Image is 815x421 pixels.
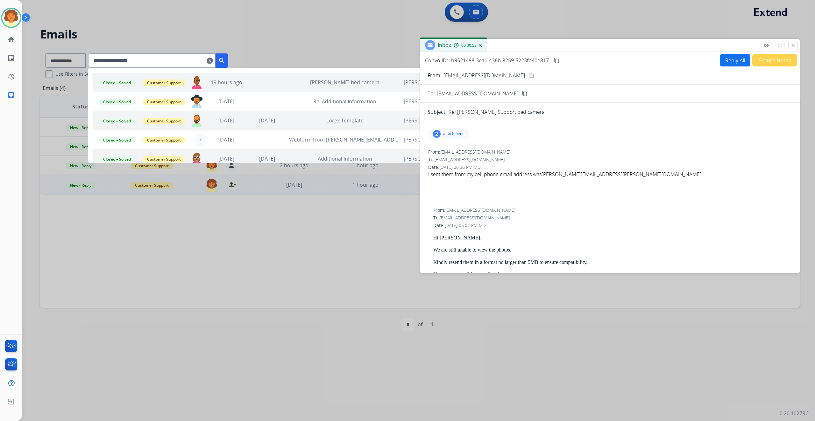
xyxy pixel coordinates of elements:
mat-icon: close [790,43,796,48]
mat-icon: history [7,73,15,80]
span: Closed – Solved [99,156,135,162]
p: From: [428,72,442,79]
span: [DATE] [259,155,275,162]
div: From: [428,149,791,155]
mat-icon: content_copy [522,91,528,96]
span: Customer Support [143,118,185,124]
span: [PERSON_NAME][EMAIL_ADDRESS][PERSON_NAME][DOMAIN_NAME] [404,79,473,86]
span: Closed – Solved [99,118,135,124]
span: [PERSON_NAME][EMAIL_ADDRESS][PERSON_NAME][DOMAIN_NAME] [404,98,473,105]
p: Re: [PERSON_NAME] Support bad camera [449,108,544,116]
div: To: [428,156,791,163]
div: To: [433,215,791,221]
button: Reply All [720,54,750,66]
div: Date: [433,222,791,229]
span: Closed – Solved [99,99,135,105]
span: Inbox [438,42,451,49]
span: [EMAIL_ADDRESS][DOMAIN_NAME] [445,207,515,213]
p: 0.20.1027RC [780,410,809,417]
span: Webform from [PERSON_NAME][EMAIL_ADDRESS][PERSON_NAME][DOMAIN_NAME] on [DATE] [289,136,512,143]
mat-icon: clear [207,57,213,65]
span: - [266,98,268,105]
span: Kindly resend them in a format no larger than 5MB to ensure compatibility. [433,259,587,265]
img: agent-avatar [190,152,203,165]
span: Please use one of the specified formats. [433,272,514,277]
span: - [266,136,268,143]
span: [PERSON_NAME] bed camera [310,79,379,86]
p: [EMAIL_ADDRESS][DOMAIN_NAME] [443,72,525,79]
span: b9521488-3e11-436b-8259-5223fb40e817 [451,57,549,64]
div: From: [433,207,791,213]
button: + [194,133,207,146]
mat-icon: fullscreen [777,43,783,48]
span: Re: Additional Information [313,98,376,105]
img: agent-avatar [190,76,203,89]
span: - [266,79,268,86]
p: Convo ID: [425,57,448,64]
span: [DATE] 05:04 PM MDT [444,222,488,228]
span: Customer Support [143,137,185,143]
span: [EMAIL_ADDRESS][DOMAIN_NAME] [437,90,518,97]
span: 00:00:53 [461,43,477,48]
mat-icon: content_copy [554,58,559,63]
span: [EMAIL_ADDRESS][DOMAIN_NAME] [440,149,510,155]
span: [EMAIL_ADDRESS][DOMAIN_NAME] [435,156,505,162]
span: [DATE] 06:36 PM MDT [439,164,483,170]
p: Hi [PERSON_NAME], [433,235,791,241]
span: [DATE] [218,155,234,162]
span: [PERSON_NAME][EMAIL_ADDRESS][PERSON_NAME][DOMAIN_NAME] [404,155,473,162]
span: Closed – Solved [99,137,135,143]
span: [DATE] [259,117,275,124]
span: Additional Information [318,155,372,162]
mat-icon: remove_red_eye [763,43,769,48]
span: Customer Support [143,79,185,86]
div: Date: [428,164,791,170]
span: 19 hours ago [211,79,242,86]
span: [DATE] [218,98,234,105]
mat-icon: search [218,57,226,65]
mat-icon: inbox [7,91,15,99]
mat-icon: home [7,36,15,44]
span: We are still unable to view the photos. [433,247,511,252]
img: agent-avatar [190,114,203,127]
mat-icon: content_copy [528,72,534,78]
span: Closed – Solved [99,79,135,86]
span: [DATE] [218,136,234,143]
p: attachments [443,131,465,136]
img: agent-avatar [190,95,203,108]
mat-icon: list_alt [7,54,15,62]
span: + [199,136,202,143]
span: Customer Support [143,156,185,162]
img: avatar [2,9,20,27]
span: [PERSON_NAME][EMAIL_ADDRESS][PERSON_NAME][DOMAIN_NAME] [404,136,473,143]
span: [DATE] [218,117,234,124]
span: Customer Support [143,99,185,105]
div: I sent them from my cell phone email address was [428,170,791,178]
div: 2 [433,130,441,138]
p: Subject: [428,108,447,116]
span: [EMAIL_ADDRESS][DOMAIN_NAME] [440,215,510,221]
p: To: [428,90,435,97]
a: [PERSON_NAME][EMAIL_ADDRESS][PERSON_NAME][DOMAIN_NAME] [542,171,701,178]
span: [PERSON_NAME][EMAIL_ADDRESS][PERSON_NAME][DOMAIN_NAME] [404,117,473,124]
span: Lorex Template [326,117,364,124]
button: Secure Notes [752,54,797,66]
